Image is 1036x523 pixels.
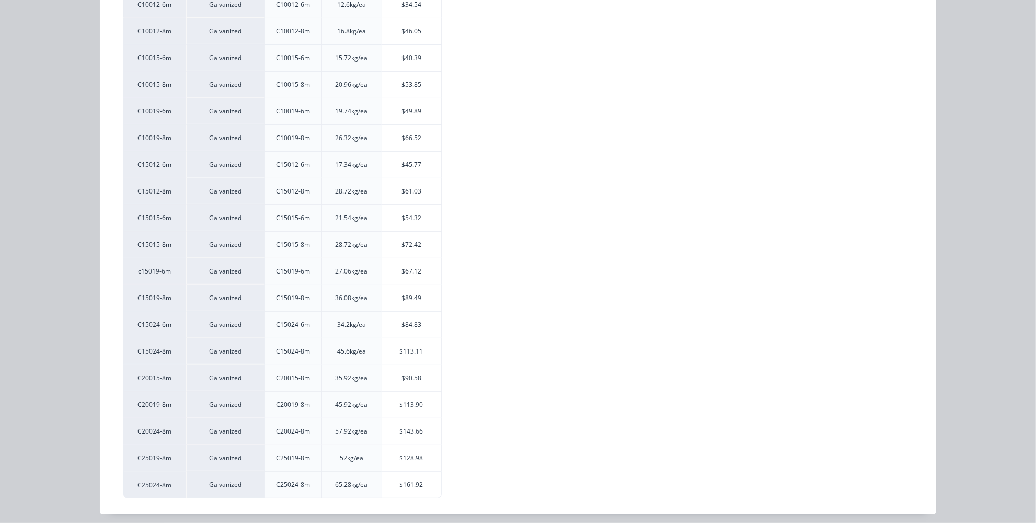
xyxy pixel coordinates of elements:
[186,98,264,124] div: Galvanized
[186,338,264,365] div: Galvanized
[186,445,264,471] div: Galvanized
[276,187,310,196] div: C15012-8m
[336,133,368,143] div: 26.32kg/ea
[123,258,186,285] div: c15019-6m
[336,427,368,436] div: 57.92kg/ea
[123,44,186,71] div: C10015-6m
[123,311,186,338] div: C15024-6m
[186,124,264,151] div: Galvanized
[123,231,186,258] div: C15015-8m
[382,258,441,285] div: $67.12
[276,133,310,143] div: C10019-8m
[123,71,186,98] div: C10015-8m
[276,27,310,36] div: C10012-8m
[382,365,441,391] div: $90.58
[336,480,368,490] div: 65.28kg/ea
[123,124,186,151] div: C10019-8m
[186,471,264,498] div: Galvanized
[186,151,264,178] div: Galvanized
[123,285,186,311] div: C15019-8m
[276,400,310,410] div: C20019-8m
[123,445,186,471] div: C25019-8m
[382,392,441,418] div: $113.90
[123,418,186,445] div: C20024-8m
[123,178,186,204] div: C15012-8m
[186,418,264,445] div: Galvanized
[382,178,441,204] div: $61.03
[276,373,310,383] div: C20015-8m
[382,18,441,44] div: $46.05
[382,445,441,471] div: $128.98
[336,160,368,169] div: 17.34kg/ea
[123,98,186,124] div: C10019-6m
[382,338,441,365] div: $113.11
[382,285,441,311] div: $89.49
[276,53,310,63] div: C10015-6m
[186,44,264,71] div: Galvanized
[382,125,441,151] div: $66.52
[340,453,363,463] div: 52kg/ea
[382,98,441,124] div: $49.89
[276,427,310,436] div: C20024-8m
[276,107,310,116] div: C10019-6m
[336,107,368,116] div: 19.74kg/ea
[186,365,264,391] div: Galvanized
[336,53,368,63] div: 15.72kg/ea
[123,471,186,498] div: C25024-8m
[336,373,368,383] div: 35.92kg/ea
[382,205,441,231] div: $54.32
[276,240,310,249] div: C15015-8m
[382,232,441,258] div: $72.42
[276,453,310,463] div: C25019-8m
[186,231,264,258] div: Galvanized
[186,204,264,231] div: Galvanized
[276,213,310,223] div: C15015-6m
[123,18,186,44] div: C10012-8m
[123,391,186,418] div: C20019-8m
[276,80,310,89] div: C10015-8m
[186,71,264,98] div: Galvanized
[186,311,264,338] div: Galvanized
[337,27,366,36] div: 16.8kg/ea
[123,338,186,365] div: C15024-8m
[276,347,310,356] div: C15024-8m
[382,72,441,98] div: $53.85
[123,365,186,391] div: C20015-8m
[336,240,368,249] div: 28.72kg/ea
[382,472,441,498] div: $161.92
[276,293,310,303] div: C15019-8m
[276,320,310,329] div: C15024-6m
[186,391,264,418] div: Galvanized
[336,213,368,223] div: 21.54kg/ea
[336,400,368,410] div: 45.92kg/ea
[186,258,264,285] div: Galvanized
[336,293,368,303] div: 36.08kg/ea
[382,45,441,71] div: $40.39
[382,152,441,178] div: $45.77
[186,178,264,204] div: Galvanized
[336,267,368,276] div: 27.06kg/ea
[276,160,310,169] div: C15012-6m
[336,187,368,196] div: 28.72kg/ea
[337,347,366,356] div: 45.6kg/ea
[276,267,310,276] div: C15019-6m
[337,320,366,329] div: 34.2kg/ea
[186,18,264,44] div: Galvanized
[123,151,186,178] div: C15012-6m
[276,480,310,490] div: C25024-8m
[382,312,441,338] div: $84.83
[186,285,264,311] div: Galvanized
[336,80,368,89] div: 20.96kg/ea
[382,418,441,445] div: $143.66
[123,204,186,231] div: C15015-6m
